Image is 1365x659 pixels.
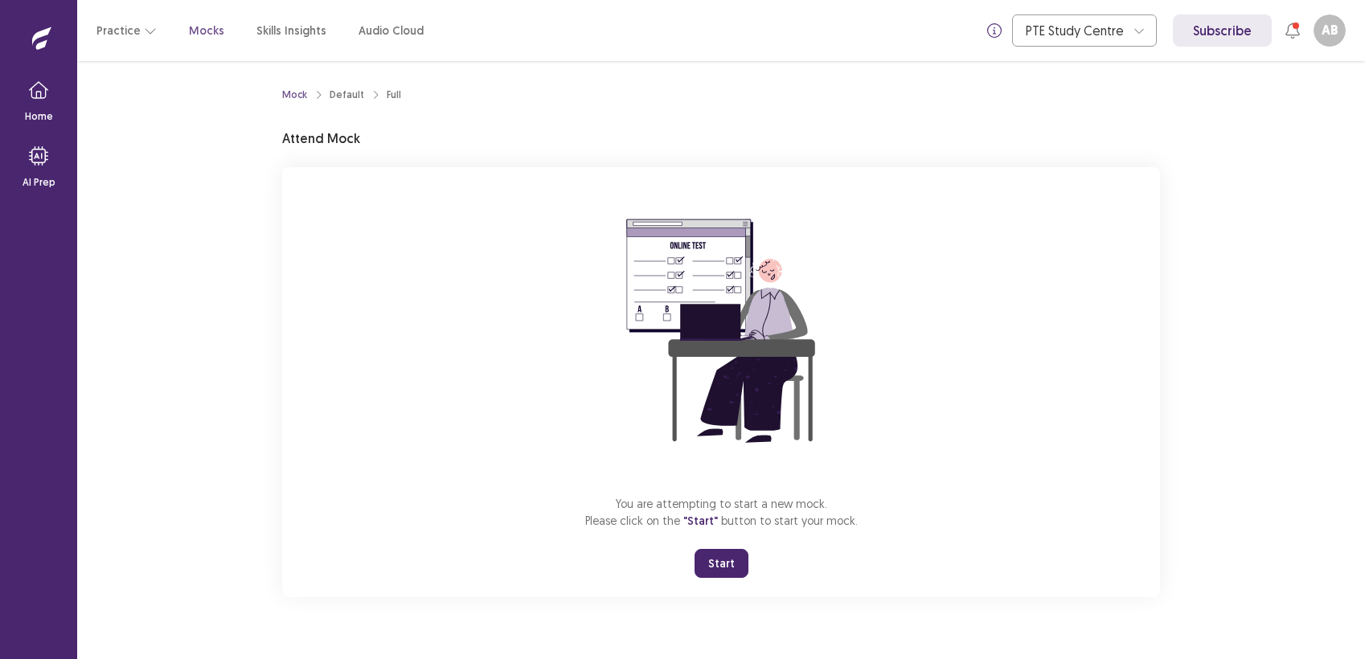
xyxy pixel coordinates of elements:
span: "Start" [683,514,718,528]
p: You are attempting to start a new mock. Please click on the button to start your mock. [585,495,858,530]
a: Mocks [189,23,224,39]
div: Default [330,88,364,102]
p: AI Prep [23,175,55,190]
div: Full [387,88,401,102]
a: Audio Cloud [359,23,424,39]
a: Mock [282,88,307,102]
p: Home [25,109,53,124]
img: attend-mock [576,186,866,476]
button: AB [1314,14,1346,47]
button: Start [695,549,748,578]
div: PTE Study Centre [1026,15,1125,46]
p: Attend Mock [282,129,360,148]
button: Practice [96,16,157,45]
button: info [980,16,1009,45]
a: Subscribe [1173,14,1272,47]
a: Skills Insights [256,23,326,39]
nav: breadcrumb [282,88,401,102]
